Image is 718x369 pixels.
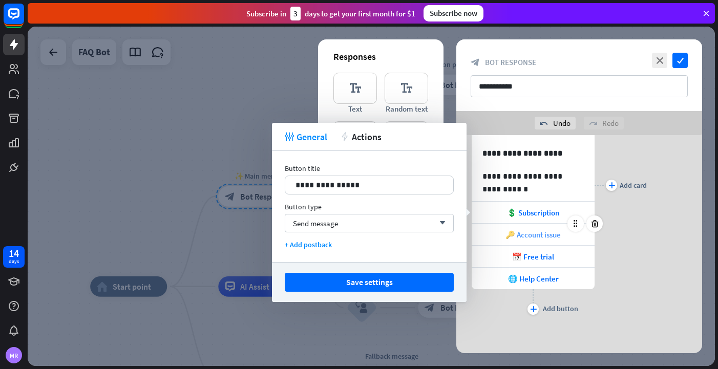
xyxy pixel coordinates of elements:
[297,131,327,143] span: General
[507,208,559,218] span: 💲 Subscription
[505,230,561,240] span: 🔑 Account issue
[352,131,382,143] span: Actions
[672,53,688,68] i: check
[424,5,483,21] div: Subscribe now
[285,132,294,141] i: tweak
[285,164,454,173] div: Button title
[340,132,349,141] i: action
[293,219,338,228] span: Send message
[589,119,597,127] i: redo
[485,57,536,67] span: Bot Response
[3,246,25,268] a: 14 days
[9,249,19,258] div: 14
[535,117,576,129] div: Undo
[434,220,446,226] i: arrow_down
[543,304,578,313] div: Add button
[6,347,22,363] div: MR
[652,53,667,68] i: close
[530,306,537,312] i: plus
[540,119,548,127] i: undo
[512,252,554,262] span: 📅 Free trial
[620,181,647,190] div: Add card
[246,7,415,20] div: Subscribe in days to get your first month for $1
[9,258,19,265] div: days
[8,4,39,35] button: Open LiveChat chat widget
[285,273,454,292] button: Save settings
[290,7,301,20] div: 3
[584,117,624,129] div: Redo
[471,58,480,67] i: block_bot_response
[608,182,615,188] i: plus
[285,202,454,211] div: Button type
[285,240,454,249] div: + Add postback
[508,274,559,284] span: 🌐 Help Center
